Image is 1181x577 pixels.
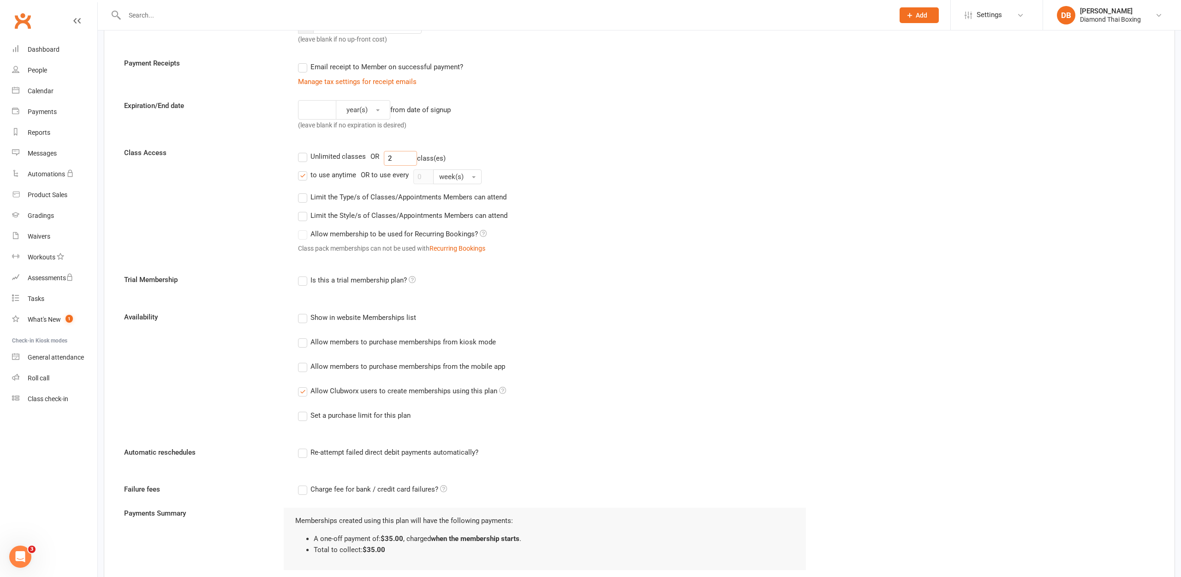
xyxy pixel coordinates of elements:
[431,535,519,543] strong: when the membership starts
[12,60,97,81] a: People
[117,484,291,495] label: Failure fees
[298,192,507,203] label: Limit the Type/s of Classes/Appointments Members can attend
[900,7,939,23] button: Add
[298,243,1155,253] div: Class pack memberships can not be used with
[314,544,794,555] li: Total to collect:
[28,374,49,382] div: Roll call
[12,102,97,122] a: Payments
[11,9,34,32] a: Clubworx
[310,484,438,493] span: Charge fee for bank / credit card failures?
[12,164,97,185] a: Automations
[117,508,291,519] label: Payments Summary
[12,288,97,309] a: Tasks
[314,533,794,544] li: A one-off payment of: , charged .
[1080,7,1141,15] div: [PERSON_NAME]
[12,39,97,60] a: Dashboard
[390,104,451,115] div: from date of signup
[298,447,478,458] label: Re-attempt failed direct debit payments automatically?
[298,210,507,221] label: Limit the Style/s of Classes/Appointments Members can attend
[28,66,47,74] div: People
[28,87,54,95] div: Calendar
[28,191,67,198] div: Product Sales
[28,354,84,361] div: General attendance
[12,143,97,164] a: Messages
[12,268,97,288] a: Assessments
[12,247,97,268] a: Workouts
[298,78,417,86] a: Manage tax settings for receipt emails
[28,129,50,136] div: Reports
[384,151,446,166] div: class(es)
[28,212,54,219] div: Gradings
[28,46,60,53] div: Dashboard
[117,274,291,285] label: Trial Membership
[977,5,1002,25] span: Settings
[12,81,97,102] a: Calendar
[310,169,356,179] div: to use anytime
[117,147,291,158] label: Class Access
[298,36,387,43] span: (leave blank if no up-front cost)
[298,228,487,240] label: Allow membership to be used for Recurring Bookings?
[310,385,506,395] div: Allow Clubworx users to create memberships using this plan
[298,121,406,129] span: (leave blank if no expiration is desired)
[28,233,50,240] div: Waivers
[346,106,368,114] span: year(s)
[12,389,97,409] a: Class kiosk mode
[361,169,409,180] div: OR to use every
[28,546,36,553] span: 3
[28,170,65,178] div: Automations
[122,9,888,22] input: Search...
[28,108,57,115] div: Payments
[1057,6,1075,24] div: DB
[66,315,73,323] span: 1
[439,173,464,181] span: week(s)
[310,410,411,420] div: Set a purchase limit for this plan
[298,275,416,286] label: Is this a trial membership plan?
[310,361,505,371] div: Allow members to purchase memberships from the mobile app
[433,169,482,184] button: week(s)
[28,295,44,302] div: Tasks
[12,205,97,226] a: Gradings
[1080,15,1141,24] div: Diamond Thai Boxing
[310,337,496,346] div: Allow members to purchase memberships from kiosk mode
[310,312,416,322] div: Show in website Memberships list
[363,546,385,554] strong: $35.00
[28,316,61,323] div: What's New
[429,243,485,253] button: Recurring Bookings
[28,253,55,261] div: Workouts
[9,546,31,568] iframe: Intercom live chat
[12,309,97,330] a: What's New1
[117,100,291,111] label: Expiration/End date
[916,12,927,19] span: Add
[12,368,97,389] a: Roll call
[12,185,97,205] a: Product Sales
[12,347,97,368] a: General attendance kiosk mode
[370,151,379,162] div: OR
[28,395,68,403] div: Class check-in
[310,151,366,161] div: Unlimited classes
[381,535,403,543] strong: $35.00
[336,100,390,120] button: year(s)
[12,226,97,247] a: Waivers
[295,515,794,555] div: Memberships created using this plan will have the following payments:
[28,274,73,282] div: Assessments
[298,61,463,72] label: Email receipt to Member on successful payment?
[117,312,291,323] label: Availability
[117,58,291,69] label: Payment Receipts
[117,447,291,458] label: Automatic reschedules
[28,150,57,157] div: Messages
[12,122,97,143] a: Reports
